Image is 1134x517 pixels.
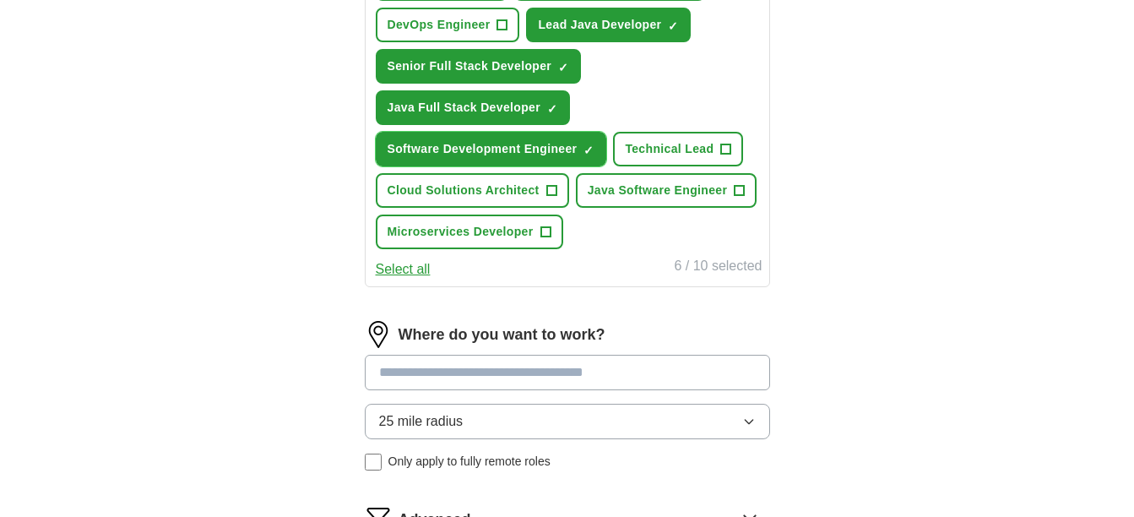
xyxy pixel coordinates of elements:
span: ✓ [583,144,594,157]
span: Microservices Developer [388,223,534,241]
label: Where do you want to work? [399,324,605,346]
span: Only apply to fully remote roles [388,453,551,471]
button: Java Full Stack Developer✓ [376,90,571,125]
button: 25 mile radius [365,404,770,439]
span: Senior Full Stack Developer [388,57,552,75]
span: Java Full Stack Developer [388,99,541,117]
span: Software Development Engineer [388,140,578,158]
span: Cloud Solutions Architect [388,182,540,199]
input: Only apply to fully remote roles [365,454,382,471]
button: Java Software Engineer [576,173,757,208]
img: location.png [365,321,392,348]
button: Software Development Engineer✓ [376,132,607,166]
button: Technical Lead [613,132,743,166]
span: ✓ [668,19,678,33]
span: Lead Java Developer [538,16,661,34]
div: 6 / 10 selected [674,256,762,280]
span: Java Software Engineer [588,182,728,199]
span: ✓ [547,102,557,116]
button: Cloud Solutions Architect [376,173,569,208]
span: DevOps Engineer [388,16,491,34]
span: ✓ [558,61,568,74]
button: DevOps Engineer [376,8,520,42]
button: Senior Full Stack Developer✓ [376,49,582,84]
button: Select all [376,259,431,280]
button: Lead Java Developer✓ [526,8,691,42]
span: 25 mile radius [379,411,464,432]
button: Microservices Developer [376,215,563,249]
span: Technical Lead [625,140,713,158]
